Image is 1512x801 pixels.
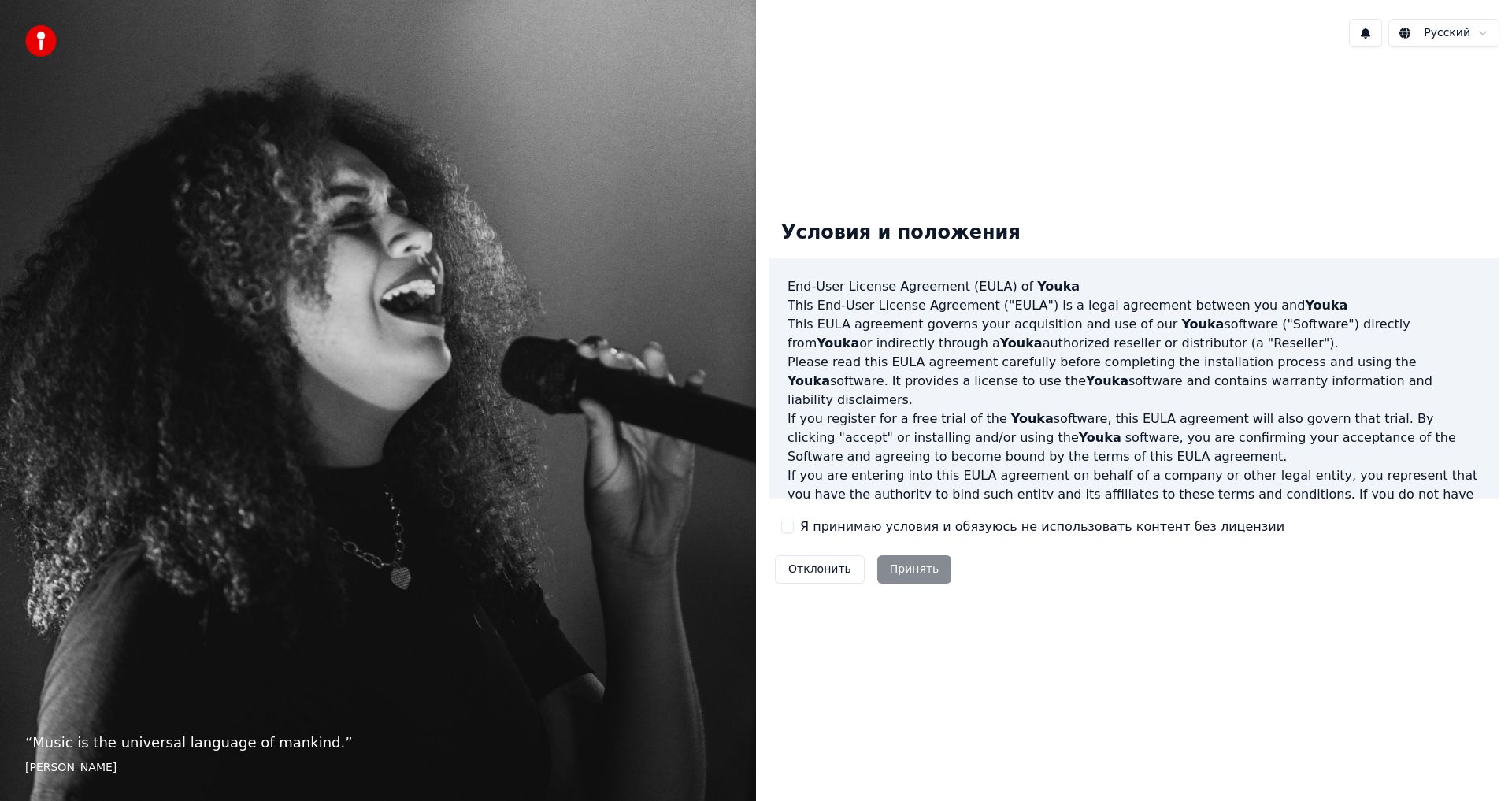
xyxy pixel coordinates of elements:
[817,336,859,350] span: Youka
[1037,279,1080,294] span: Youka
[787,373,830,388] span: Youka
[787,277,1480,296] h3: End-User License Agreement (EULA) of
[25,732,731,754] p: “ Music is the universal language of mankind. ”
[1000,336,1043,350] span: Youka
[769,208,1033,258] div: Условия и положения
[787,353,1480,410] p: Please read this EULA agreement carefully before completing the installation process and using th...
[787,315,1480,353] p: This EULA agreement governs your acquisition and use of our software ("Software") directly from o...
[25,25,57,57] img: youka
[1079,430,1121,445] span: Youka
[787,296,1480,315] p: This End-User License Agreement ("EULA") is a legal agreement between you and
[775,555,865,584] button: Отклонить
[25,760,731,776] footer: [PERSON_NAME]
[1305,298,1347,313] span: Youka
[1086,373,1128,388] span: Youka
[1181,317,1224,332] span: Youka
[800,517,1284,536] label: Я принимаю условия и обязуюсь не использовать контент без лицензии
[1011,411,1054,426] span: Youka
[787,466,1480,542] p: If you are entering into this EULA agreement on behalf of a company or other legal entity, you re...
[787,410,1480,466] p: If you register for a free trial of the software, this EULA agreement will also govern that trial...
